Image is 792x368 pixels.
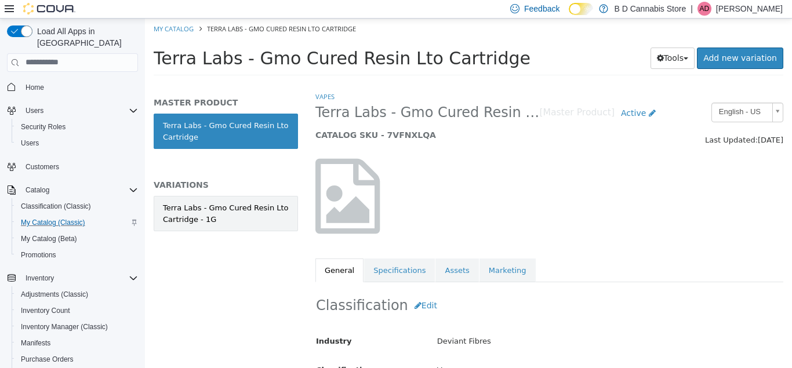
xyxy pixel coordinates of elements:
[613,117,638,126] span: [DATE]
[700,2,710,16] span: AD
[16,352,78,366] a: Purchase Orders
[16,352,138,366] span: Purchase Orders
[552,29,638,50] a: Add new variation
[12,303,143,319] button: Inventory Count
[16,248,138,262] span: Promotions
[26,106,43,115] span: Users
[21,202,91,211] span: Classification (Classic)
[290,240,333,264] a: Assets
[691,2,693,16] p: |
[12,135,143,151] button: Users
[12,351,143,367] button: Purchase Orders
[16,320,112,334] a: Inventory Manager (Classic)
[170,240,219,264] a: General
[16,199,138,213] span: Classification (Classic)
[9,79,153,89] h5: MASTER PRODUCT
[32,25,138,49] span: Load All Apps in [GEOGRAPHIC_DATA]
[2,158,143,175] button: Customers
[21,104,48,118] button: Users
[12,319,143,335] button: Inventory Manager (Classic)
[16,120,70,134] a: Security Roles
[284,313,646,333] div: Deviant Fibres
[9,6,49,14] a: My Catalog
[697,2,711,16] div: Aman Dhillon
[21,306,70,315] span: Inventory Count
[567,85,623,103] span: English - US
[16,287,138,301] span: Adjustments (Classic)
[569,3,593,15] input: Dark Mode
[335,240,391,264] a: Marketing
[9,95,153,130] a: Terra Labs - Gmo Cured Resin Lto Cartridge
[62,6,211,14] span: Terra Labs - Gmo Cured Resin Lto Cartridge
[12,231,143,247] button: My Catalog (Beta)
[26,274,54,283] span: Inventory
[524,3,560,14] span: Feedback
[12,286,143,303] button: Adjustments (Classic)
[12,214,143,231] button: My Catalog (Classic)
[506,29,550,50] button: Tools
[26,185,49,195] span: Catalog
[16,136,138,150] span: Users
[16,232,138,246] span: My Catalog (Beta)
[170,111,517,122] h5: CATALOG SKU - 7VFNXLQA
[21,183,54,197] button: Catalog
[16,336,138,350] span: Manifests
[716,2,783,16] p: [PERSON_NAME]
[26,162,59,172] span: Customers
[16,287,93,301] a: Adjustments (Classic)
[2,182,143,198] button: Catalog
[21,218,85,227] span: My Catalog (Classic)
[171,276,638,298] h2: Classification
[16,304,75,318] a: Inventory Count
[21,290,88,299] span: Adjustments (Classic)
[21,355,74,364] span: Purchase Orders
[16,248,61,262] a: Promotions
[16,304,138,318] span: Inventory Count
[170,74,190,82] a: Vapes
[2,270,143,286] button: Inventory
[12,247,143,263] button: Promotions
[614,2,686,16] p: B D Cannabis Store
[560,117,613,126] span: Last Updated:
[2,103,143,119] button: Users
[171,318,207,327] span: Industry
[170,85,394,103] span: Terra Labs - Gmo Cured Resin Lto Cartridge
[566,84,638,104] a: English - US
[476,90,501,99] span: Active
[21,234,77,243] span: My Catalog (Beta)
[21,271,138,285] span: Inventory
[9,161,153,172] h5: VARIATIONS
[263,276,299,298] button: Edit
[16,120,138,134] span: Security Roles
[21,139,39,148] span: Users
[21,104,138,118] span: Users
[26,83,44,92] span: Home
[16,336,55,350] a: Manifests
[16,320,138,334] span: Inventory Manager (Classic)
[9,30,386,50] span: Terra Labs - Gmo Cured Resin Lto Cartridge
[21,250,56,260] span: Promotions
[284,342,646,362] div: Vapes
[21,322,108,331] span: Inventory Manager (Classic)
[18,184,144,206] div: Terra Labs - Gmo Cured Resin Lto Cartridge - 1G
[569,15,569,16] span: Dark Mode
[21,160,64,174] a: Customers
[21,80,138,94] span: Home
[21,183,138,197] span: Catalog
[23,3,75,14] img: Cova
[12,198,143,214] button: Classification (Classic)
[2,79,143,96] button: Home
[171,347,228,356] span: Classification
[16,136,43,150] a: Users
[21,159,138,174] span: Customers
[12,335,143,351] button: Manifests
[16,199,96,213] a: Classification (Classic)
[21,122,66,132] span: Security Roles
[16,216,138,229] span: My Catalog (Classic)
[21,271,59,285] button: Inventory
[16,216,90,229] a: My Catalog (Classic)
[219,240,290,264] a: Specifications
[16,232,82,246] a: My Catalog (Beta)
[21,338,50,348] span: Manifests
[12,119,143,135] button: Security Roles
